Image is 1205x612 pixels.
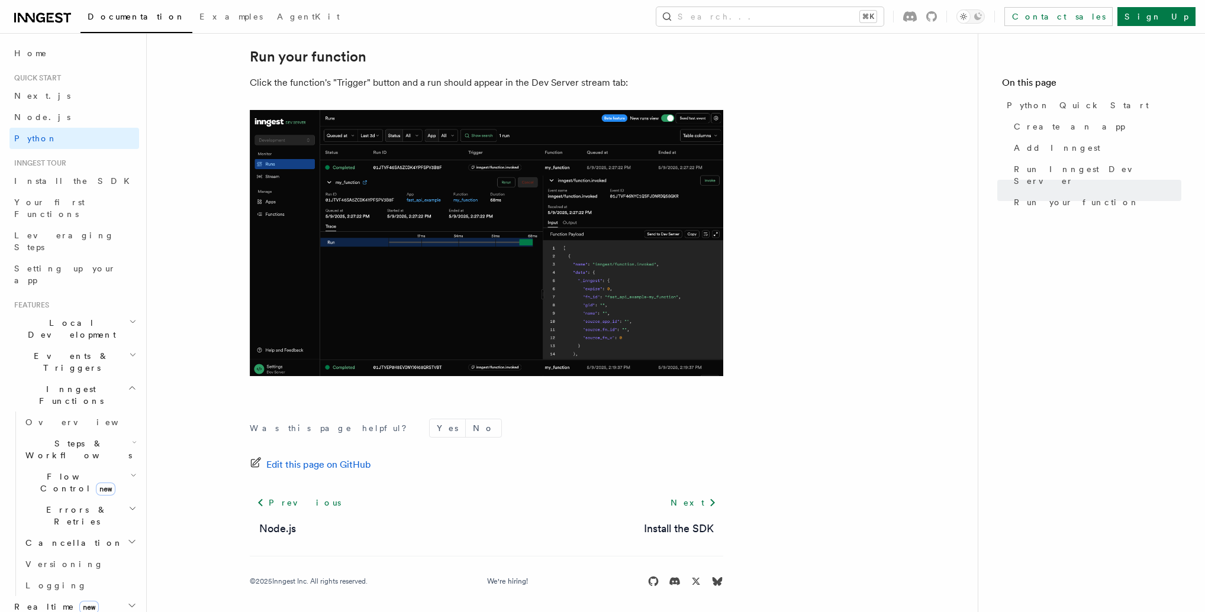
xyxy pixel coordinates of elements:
[14,112,70,122] span: Node.js
[14,134,57,143] span: Python
[9,350,129,374] span: Events & Triggers
[14,197,85,219] span: Your first Functions
[663,492,723,513] a: Next
[14,91,70,101] span: Next.js
[9,345,139,378] button: Events & Triggers
[80,4,192,33] a: Documentation
[9,412,139,596] div: Inngest Functions
[250,75,723,91] p: Click the function's "Trigger" button and a run should appear in the Dev Server stream tab:
[21,499,139,532] button: Errors & Retries
[860,11,877,22] kbd: ⌘K
[1117,7,1196,26] a: Sign Up
[21,433,139,466] button: Steps & Workflows
[21,537,123,549] span: Cancellation
[1009,158,1181,192] a: Run Inngest Dev Server
[956,9,985,24] button: Toggle dark mode
[1002,95,1181,116] a: Python Quick Start
[466,419,501,437] button: No
[9,192,139,225] a: Your first Functions
[277,12,340,21] span: AgentKit
[14,264,116,285] span: Setting up your app
[9,312,139,345] button: Local Development
[270,4,347,32] a: AgentKit
[21,412,139,433] a: Overview
[9,225,139,258] a: Leveraging Steps
[1009,192,1181,213] a: Run your function
[430,419,465,437] button: Yes
[21,532,139,553] button: Cancellation
[9,378,139,412] button: Inngest Functions
[9,73,61,83] span: Quick start
[21,471,130,494] span: Flow Control
[250,577,368,586] div: © 2025 Inngest Inc. All rights reserved.
[250,492,347,513] a: Previous
[259,520,296,537] a: Node.js
[9,106,139,128] a: Node.js
[656,7,884,26] button: Search...⌘K
[96,483,115,496] span: new
[9,383,128,407] span: Inngest Functions
[14,231,114,252] span: Leveraging Steps
[21,466,139,499] button: Flow Controlnew
[9,85,139,106] a: Next.js
[199,12,263,21] span: Examples
[250,110,723,376] img: quick-start-run.png
[1002,76,1181,95] h4: On this page
[1007,99,1149,111] span: Python Quick Start
[1014,121,1125,132] span: Create an app
[21,438,132,461] span: Steps & Workflows
[9,158,66,168] span: Inngest tour
[1009,116,1181,137] a: Create an app
[644,520,714,537] a: Install the SDK
[1004,7,1113,26] a: Contact sales
[250,48,366,65] a: Run your function
[250,456,371,473] a: Edit this page on GitHub
[88,12,185,21] span: Documentation
[9,43,139,64] a: Home
[1014,142,1100,154] span: Add Inngest
[21,575,139,596] a: Logging
[266,456,371,473] span: Edit this page on GitHub
[25,581,87,590] span: Logging
[1009,137,1181,158] a: Add Inngest
[250,422,415,434] p: Was this page helpful?
[14,47,47,59] span: Home
[9,317,129,341] span: Local Development
[1014,196,1139,208] span: Run your function
[21,504,128,527] span: Errors & Retries
[9,258,139,291] a: Setting up your app
[192,4,270,32] a: Examples
[9,128,139,149] a: Python
[1014,163,1181,187] span: Run Inngest Dev Server
[9,300,49,310] span: Features
[14,176,137,186] span: Install the SDK
[9,170,139,192] a: Install the SDK
[25,417,147,427] span: Overview
[487,577,528,586] a: We're hiring!
[25,559,104,569] span: Versioning
[21,553,139,575] a: Versioning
